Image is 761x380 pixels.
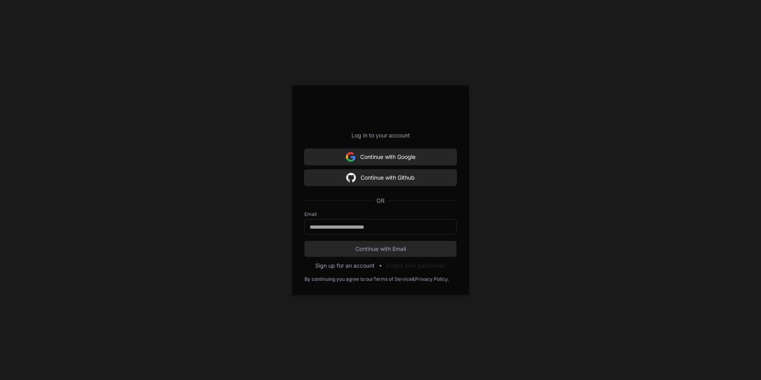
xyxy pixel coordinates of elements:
[373,276,412,282] a: Terms of Service
[346,149,355,165] img: Sign in with google
[304,211,457,217] label: Email
[315,262,375,270] button: Sign up for an account
[346,170,356,186] img: Sign in with google
[415,276,449,282] a: Privacy Policy.
[304,131,457,139] p: Log in to your account
[412,276,415,282] div: &
[304,276,373,282] div: By continuing you agree to our
[373,197,388,205] span: OR
[304,170,457,186] button: Continue with Github
[386,262,446,270] button: Forgot your password?
[304,245,457,253] span: Continue with Email
[304,149,457,165] button: Continue with Google
[304,241,457,257] button: Continue with Email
